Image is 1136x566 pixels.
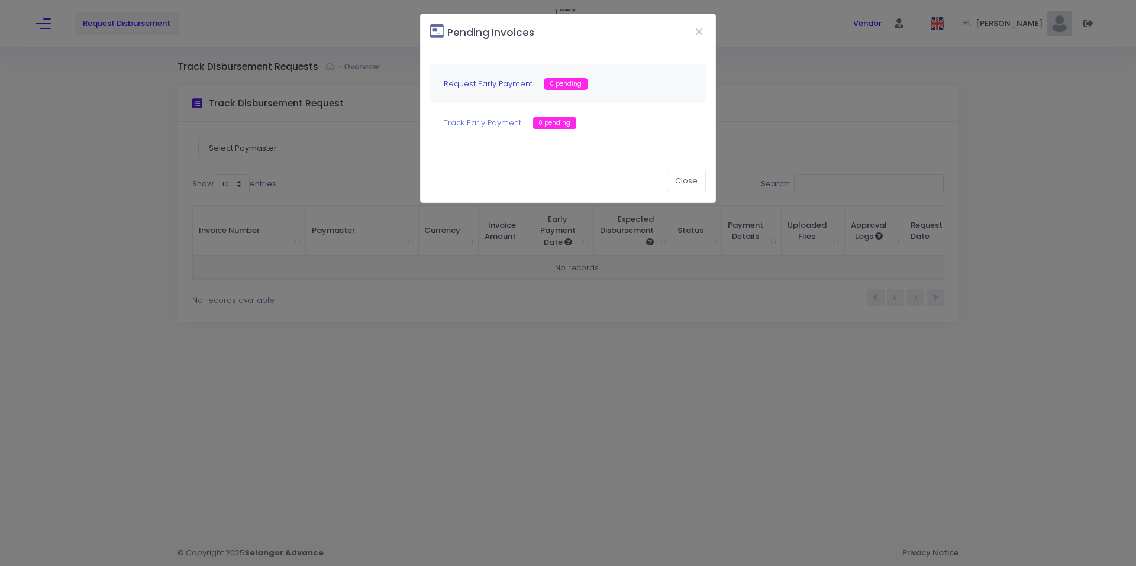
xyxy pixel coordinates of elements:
button: Close [667,170,706,192]
span: 0 pending [533,117,577,129]
button: Close [684,16,714,47]
a: Request Early Payment [444,78,532,89]
small: Pending Invoices [447,25,534,40]
a: Track Early Payment [444,117,521,128]
span: 0 pending [544,78,588,90]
